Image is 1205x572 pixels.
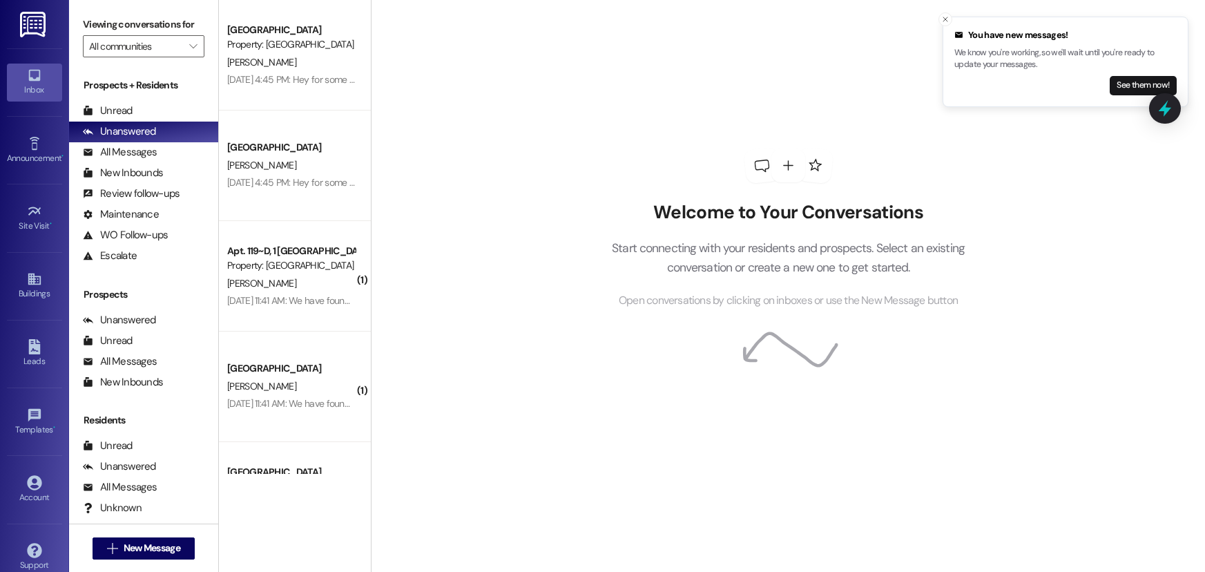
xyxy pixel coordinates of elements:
[93,537,195,560] button: New Message
[7,471,62,508] a: Account
[83,14,204,35] label: Viewing conversations for
[89,35,182,57] input: All communities
[227,244,355,258] div: Apt. 119~D, 1 [GEOGRAPHIC_DATA]
[107,543,117,554] i: 
[954,47,1177,71] p: We know you're working, so we'll wait until you're ready to update your messages.
[83,228,168,242] div: WO Follow-ups
[227,258,355,273] div: Property: [GEOGRAPHIC_DATA]
[227,37,355,52] div: Property: [GEOGRAPHIC_DATA]
[227,23,355,37] div: [GEOGRAPHIC_DATA]
[227,380,296,392] span: [PERSON_NAME]
[20,12,48,37] img: ResiDesk Logo
[83,480,157,495] div: All Messages
[83,104,133,118] div: Unread
[227,465,355,479] div: [GEOGRAPHIC_DATA]
[83,313,156,327] div: Unanswered
[7,335,62,372] a: Leads
[1110,76,1177,95] button: See them now!
[189,41,197,52] i: 
[227,159,296,171] span: [PERSON_NAME]
[619,292,958,309] span: Open conversations by clicking on inboxes or use the New Message button
[61,151,64,161] span: •
[83,459,156,474] div: Unanswered
[7,200,62,237] a: Site Visit •
[83,334,133,348] div: Unread
[83,354,157,369] div: All Messages
[227,176,561,189] div: [DATE] 4:45 PM: Hey for some reason my balance isn't showing up in resident portal
[938,12,952,26] button: Close toast
[591,202,986,224] h2: Welcome to Your Conversations
[69,78,218,93] div: Prospects + Residents
[50,219,52,229] span: •
[83,145,157,160] div: All Messages
[227,397,628,410] div: [DATE] 11:41 AM: We have found the documents and needs actions section, but there is nothing there.
[227,294,628,307] div: [DATE] 11:41 AM: We have found the documents and needs actions section, but there is nothing there.
[53,423,55,432] span: •
[227,56,296,68] span: [PERSON_NAME]
[124,541,180,555] span: New Message
[83,166,163,180] div: New Inbounds
[83,501,142,515] div: Unknown
[591,238,986,278] p: Start connecting with your residents and prospects. Select an existing conversation or create a n...
[7,403,62,441] a: Templates •
[227,277,296,289] span: [PERSON_NAME]
[83,439,133,453] div: Unread
[83,124,156,139] div: Unanswered
[227,361,355,376] div: [GEOGRAPHIC_DATA]
[83,207,159,222] div: Maintenance
[69,287,218,302] div: Prospects
[227,73,561,86] div: [DATE] 4:45 PM: Hey for some reason my balance isn't showing up in resident portal
[83,187,180,201] div: Review follow-ups
[69,413,218,428] div: Residents
[7,267,62,305] a: Buildings
[954,28,1177,42] div: You have new messages!
[83,249,137,263] div: Escalate
[7,64,62,101] a: Inbox
[83,375,163,390] div: New Inbounds
[227,140,355,155] div: [GEOGRAPHIC_DATA]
